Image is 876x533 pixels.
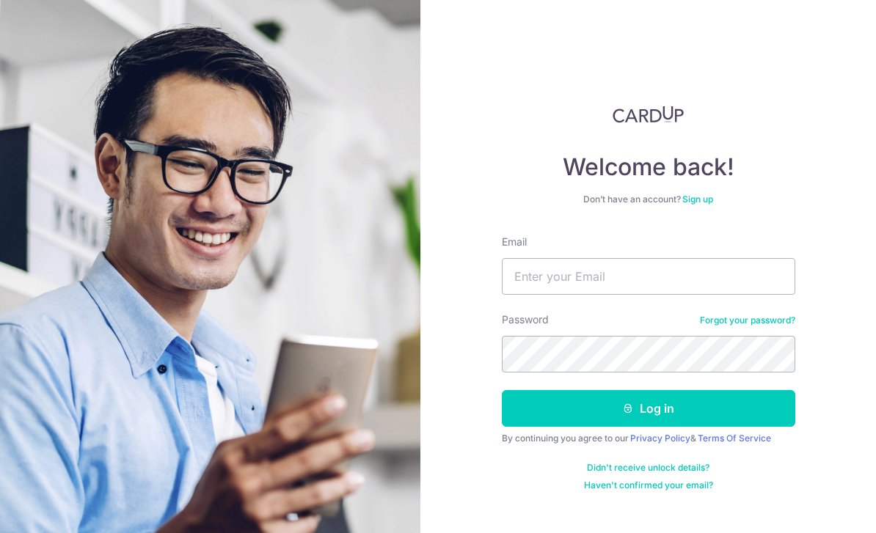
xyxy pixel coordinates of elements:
img: CardUp Logo [613,106,685,123]
label: Email [502,235,527,249]
a: Privacy Policy [630,433,690,444]
a: Didn't receive unlock details? [587,462,709,474]
input: Enter your Email [502,258,795,295]
div: By continuing you agree to our & [502,433,795,444]
div: Don’t have an account? [502,194,795,205]
h4: Welcome back! [502,152,795,182]
a: Forgot your password? [700,315,795,326]
a: Haven't confirmed your email? [584,479,713,491]
a: Terms Of Service [698,433,771,444]
button: Log in [502,390,795,427]
label: Password [502,312,549,327]
a: Sign up [682,194,713,205]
